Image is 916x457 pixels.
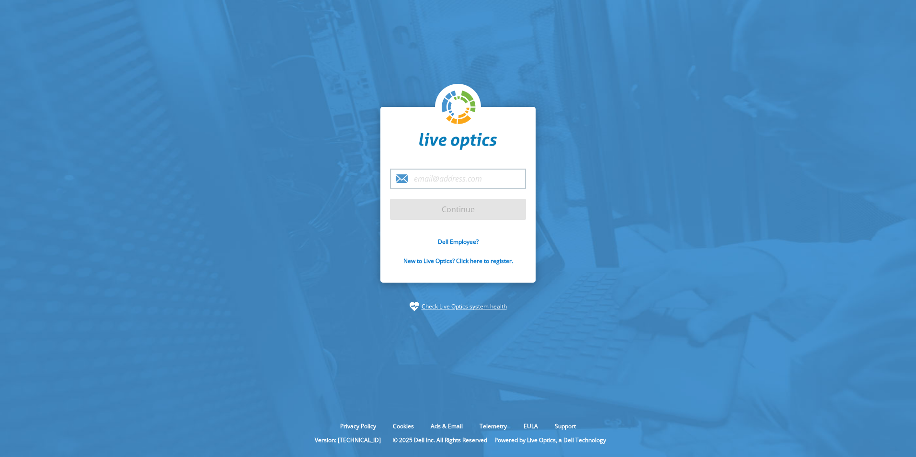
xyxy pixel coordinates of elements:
input: email@address.com [390,169,526,189]
a: Ads & Email [424,422,470,430]
a: Cookies [386,422,421,430]
a: Support [548,422,583,430]
li: Version: [TECHNICAL_ID] [310,436,386,444]
a: Telemetry [472,422,514,430]
a: Check Live Optics system health [422,302,507,311]
img: status-check-icon.svg [410,302,419,311]
li: © 2025 Dell Inc. All Rights Reserved [388,436,492,444]
img: liveoptics-logo.svg [442,91,476,125]
img: liveoptics-word.svg [419,133,497,150]
a: EULA [516,422,545,430]
a: Dell Employee? [438,238,479,246]
a: New to Live Optics? Click here to register. [403,257,513,265]
li: Powered by Live Optics, a Dell Technology [494,436,606,444]
a: Privacy Policy [333,422,383,430]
